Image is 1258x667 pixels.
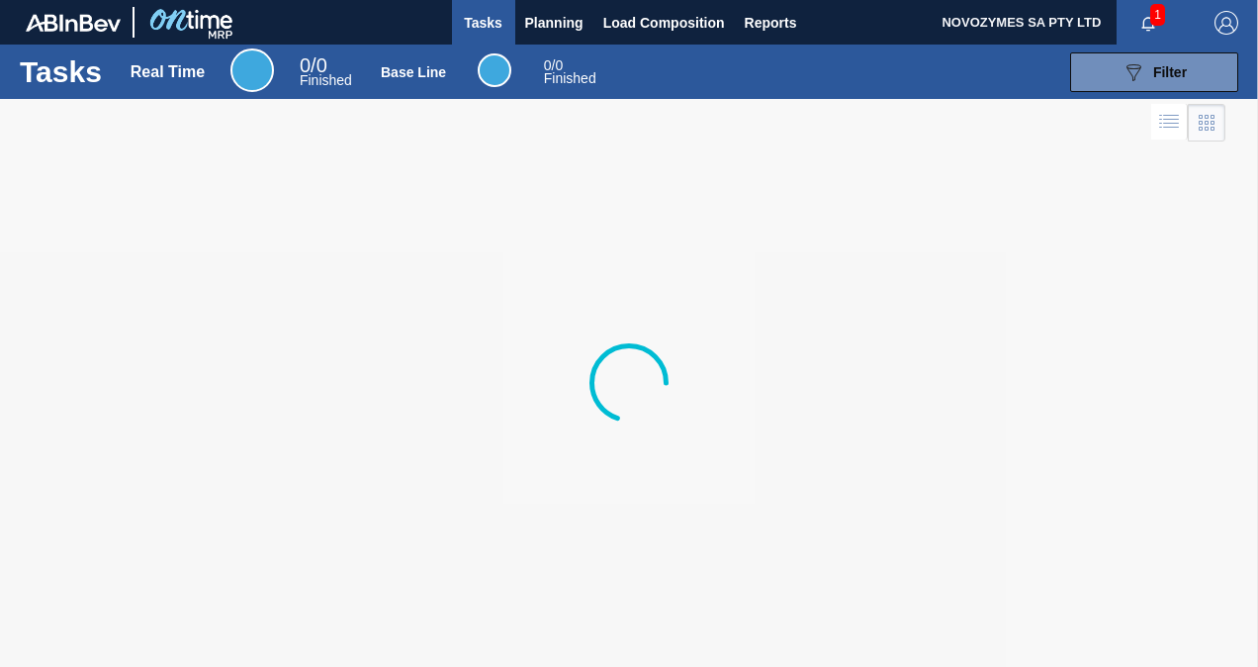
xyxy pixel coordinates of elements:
div: Base Line [544,59,596,85]
span: Finished [300,72,352,88]
img: Logout [1214,11,1238,35]
span: / 0 [544,57,563,73]
span: 1 [1150,4,1165,26]
div: Base Line [381,64,446,80]
div: Real Time [131,63,205,81]
span: 0 [544,57,552,73]
span: Filter [1153,64,1187,80]
button: Notifications [1117,9,1180,37]
span: Load Composition [603,11,725,35]
img: TNhmsLtSVTkK8tSr43FrP2fwEKptu5GPRR3wAAAABJRU5ErkJggg== [26,14,121,32]
h1: Tasks [20,60,102,83]
span: Finished [544,70,596,86]
span: 0 [300,54,311,76]
span: Planning [525,11,584,35]
span: / 0 [300,54,327,76]
div: Base Line [478,53,511,87]
div: Real Time [230,48,274,92]
div: Real Time [300,57,352,87]
span: Reports [745,11,797,35]
span: Tasks [462,11,505,35]
button: Filter [1070,52,1238,92]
